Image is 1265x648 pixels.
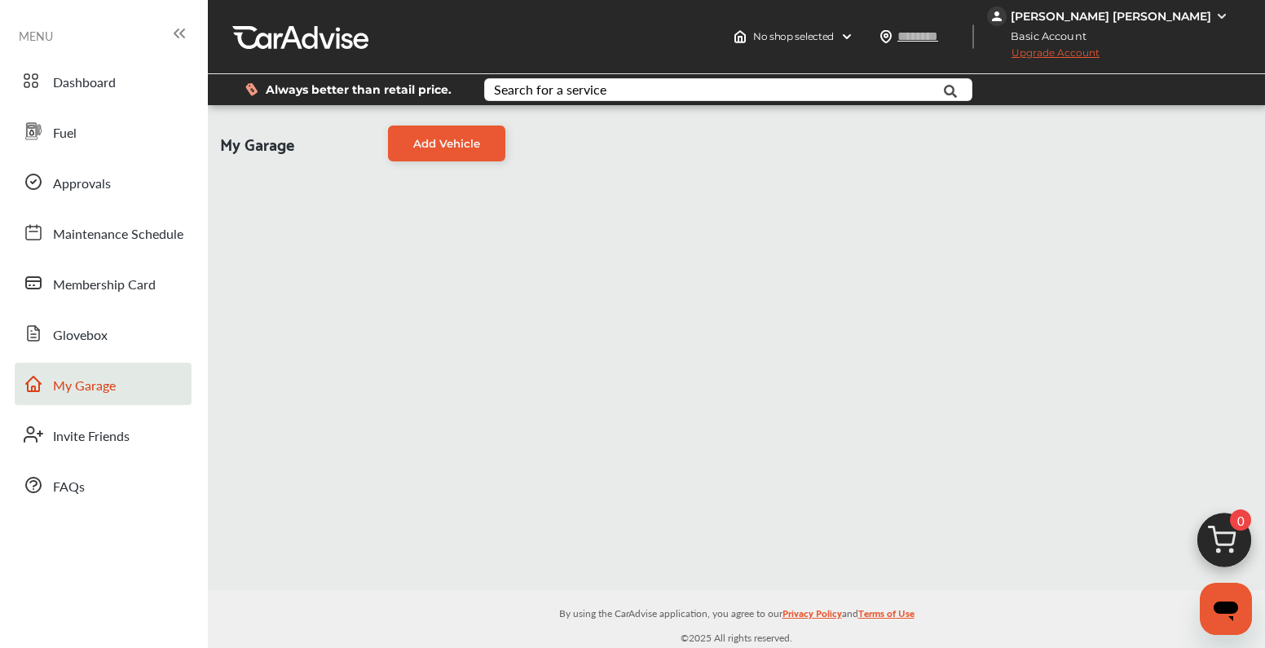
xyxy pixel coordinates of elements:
[879,30,893,43] img: location_vector.a44bc228.svg
[858,604,915,629] a: Terms of Use
[208,604,1265,621] p: By using the CarAdvise application, you agree to our and
[15,413,192,456] a: Invite Friends
[53,73,116,94] span: Dashboard
[987,46,1100,67] span: Upgrade Account
[15,211,192,253] a: Maintenance Schedule
[53,174,111,195] span: Approvals
[972,24,974,49] img: header-divider.bc55588e.svg
[15,464,192,506] a: FAQs
[19,29,53,42] span: MENU
[15,110,192,152] a: Fuel
[987,7,1007,26] img: jVpblrzwTbfkPYzPPzSLxeg0AAAAASUVORK5CYII=
[53,325,108,346] span: Glovebox
[245,82,258,96] img: dollor_label_vector.a70140d1.svg
[53,275,156,296] span: Membership Card
[15,60,192,102] a: Dashboard
[53,376,116,397] span: My Garage
[53,224,183,245] span: Maintenance Schedule
[53,123,77,144] span: Fuel
[753,30,834,43] span: No shop selected
[1011,9,1211,24] div: [PERSON_NAME] [PERSON_NAME]
[220,126,294,161] span: My Garage
[1200,583,1252,635] iframe: Button to launch messaging window
[15,161,192,203] a: Approvals
[15,312,192,355] a: Glovebox
[1215,10,1228,23] img: WGsFRI8htEPBVLJbROoPRyZpYNWhNONpIPPETTm6eUC0GeLEiAAAAAElFTkSuQmCC
[53,477,85,498] span: FAQs
[1230,509,1251,531] span: 0
[15,363,192,405] a: My Garage
[266,84,452,95] span: Always better than retail price.
[840,30,853,43] img: header-down-arrow.9dd2ce7d.svg
[494,83,606,96] div: Search for a service
[388,126,505,161] a: Add Vehicle
[15,262,192,304] a: Membership Card
[1185,505,1263,584] img: cart_icon.3d0951e8.svg
[782,604,842,629] a: Privacy Policy
[53,426,130,447] span: Invite Friends
[734,30,747,43] img: header-home-logo.8d720a4f.svg
[989,28,1099,45] span: Basic Account
[413,137,480,150] span: Add Vehicle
